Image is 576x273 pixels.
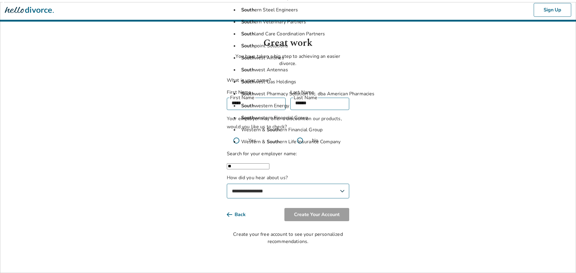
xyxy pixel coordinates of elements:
label: How did you hear about us? [227,174,349,198]
li: west Gas Holdings [239,76,349,88]
li: west Antennas [239,64,349,76]
li: ern Veterinary Partners [239,16,349,28]
strong: South [241,91,254,97]
strong: South [241,79,254,85]
strong: South [241,102,254,109]
strong: South [265,138,280,145]
strong: South [241,43,254,49]
li: west Pharmacy Solution Inc. dba American Pharmacies [239,88,349,100]
li: western Financial Group [239,112,349,124]
strong: South [241,7,254,13]
strong: South [265,126,280,133]
li: Western & ern Financial Group [239,124,349,136]
div: Create your free account to see your personalized recommendations. [227,231,349,245]
iframe: Chat Widget [546,244,576,273]
select: How did you hear about us? [227,184,349,198]
li: west Airlines [239,52,349,64]
li: Western & ern Life Insurance Company [239,136,349,148]
button: Back [227,208,255,221]
button: Create Your Account [284,208,349,221]
strong: South [241,67,254,73]
label: Search for your employer name: [227,150,297,157]
strong: South [241,114,254,121]
li: ern Steel Engineers [239,4,349,16]
strong: South [241,19,254,25]
li: land Care Coordination Partners [239,28,349,40]
strong: South [241,55,254,61]
li: point Solutions [239,40,349,52]
button: Sign Up [534,3,571,17]
strong: South [241,31,254,37]
li: western Energy [239,100,349,112]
